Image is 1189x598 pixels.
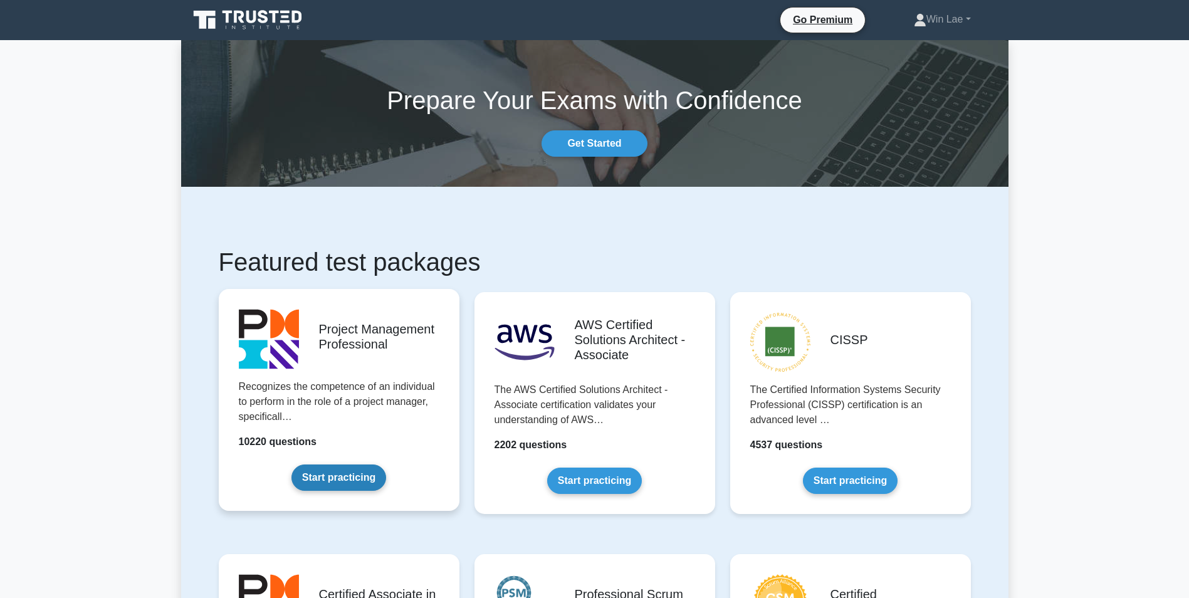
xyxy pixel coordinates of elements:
[785,12,860,28] a: Go Premium
[219,247,971,277] h1: Featured test packages
[542,130,647,157] a: Get Started
[291,464,386,491] a: Start practicing
[181,85,1008,115] h1: Prepare Your Exams with Confidence
[803,468,898,494] a: Start practicing
[547,468,642,494] a: Start practicing
[884,7,1001,32] a: Win Lae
